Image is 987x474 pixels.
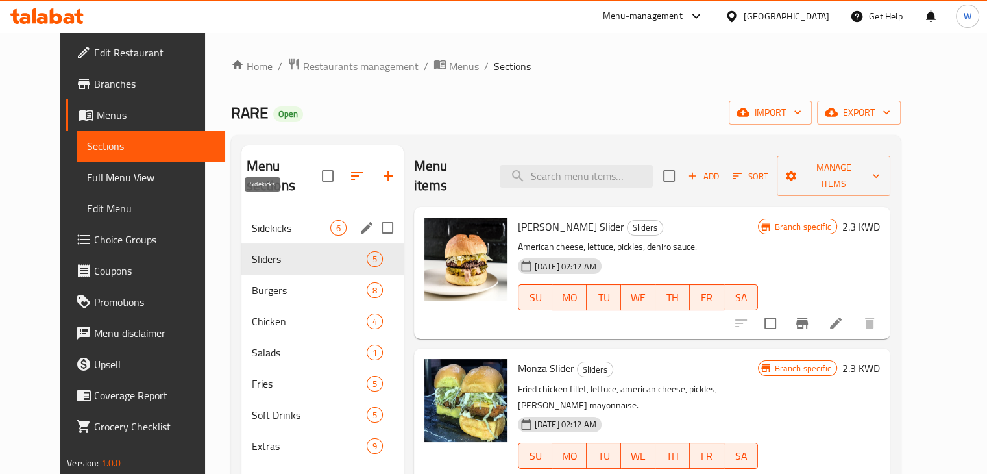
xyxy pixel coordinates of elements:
h6: 2.3 KWD [842,359,880,377]
a: Upsell [66,349,225,380]
div: Burgers8 [241,275,404,306]
span: Chicken [252,314,367,329]
span: MO [557,288,581,307]
span: Upsell [94,356,215,372]
span: Menus [449,58,479,74]
a: Coupons [66,255,225,286]
img: Monza Slider [424,359,507,442]
button: SU [518,443,553,469]
a: Edit menu item [828,316,844,331]
span: Sections [494,58,531,74]
button: SU [518,284,553,310]
span: Burgers [252,282,367,298]
span: Branch specific [769,221,836,233]
h6: 2.3 KWD [842,218,880,236]
span: SU [524,288,548,307]
span: TU [592,447,616,466]
button: import [729,101,812,125]
a: Grocery Checklist [66,411,225,442]
span: MO [557,447,581,466]
a: Menus [66,99,225,131]
span: Select all sections [314,162,341,190]
span: Grocery Checklist [94,419,215,434]
span: TU [592,288,616,307]
span: Coupons [94,263,215,279]
button: SA [724,284,759,310]
span: Sliders [252,251,367,267]
span: Full Menu View [87,169,215,185]
a: Full Menu View [77,162,225,193]
span: Sliders [578,362,613,377]
span: Sliders [628,220,663,235]
span: Monza Slider [518,358,574,378]
span: 5 [367,409,382,421]
span: Extras [252,438,367,454]
h2: Menu items [414,156,484,195]
a: Promotions [66,286,225,318]
div: Sidekicks6edit [241,212,404,243]
div: Soft Drinks5 [241,399,404,430]
span: Sort sections [341,160,372,192]
span: WE [626,447,650,466]
a: Menu disclaimer [66,318,225,349]
span: export [827,105,890,121]
img: Bobby Milk Slider [424,218,507,301]
div: items [367,438,383,454]
a: Coverage Report [66,380,225,411]
span: W [964,9,971,23]
a: Edit Menu [77,193,225,224]
button: SA [724,443,759,469]
div: Sliders [577,362,613,377]
span: Menu disclaimer [94,325,215,341]
span: Edit Menu [87,201,215,216]
div: items [367,314,383,329]
p: Fried chicken fillet, lettuce, american cheese, pickles, [PERSON_NAME] mayonnaise. [518,381,759,414]
div: Menu-management [603,8,683,24]
span: Choice Groups [94,232,215,247]
span: [DATE] 02:12 AM [530,418,602,430]
button: TU [587,284,621,310]
span: TH [661,288,685,307]
span: Coverage Report [94,388,215,403]
nav: breadcrumb [231,58,901,75]
a: Branches [66,68,225,99]
div: Soft Drinks [252,407,367,423]
div: Fries5 [241,368,404,399]
h2: Menu sections [247,156,322,195]
span: 6 [331,222,346,234]
span: Restaurants management [303,58,419,74]
span: TH [661,447,685,466]
button: TU [587,443,621,469]
div: Sliders5 [241,243,404,275]
span: Select to update [757,310,784,337]
span: 5 [367,378,382,390]
span: Add [686,169,721,184]
span: Add item [683,166,724,186]
span: FR [695,288,719,307]
span: FR [695,447,719,466]
span: Edit Restaurant [94,45,215,60]
div: Open [273,106,303,122]
div: items [367,282,383,298]
button: Branch-specific-item [786,308,818,339]
span: Sections [87,138,215,154]
div: items [367,345,383,360]
button: edit [357,218,376,238]
span: WE [626,288,650,307]
a: Edit Restaurant [66,37,225,68]
span: 4 [367,316,382,328]
span: Fries [252,376,367,392]
p: American cheese, lettuce, pickles, deniro sauce. [518,239,759,255]
button: MO [552,284,587,310]
span: SA [729,288,753,307]
button: WE [621,284,655,310]
span: Sort [733,169,768,184]
span: [PERSON_NAME] Slider [518,217,624,236]
button: Sort [729,166,772,186]
li: / [484,58,489,74]
button: export [817,101,901,125]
